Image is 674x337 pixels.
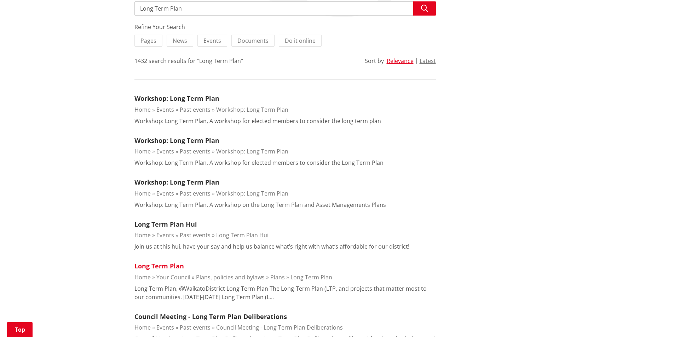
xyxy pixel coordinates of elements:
a: Past events [180,324,211,331]
span: News [173,37,187,45]
a: Workshop: Long Term Plan [134,94,219,103]
a: Long Term Plan [290,273,332,281]
button: Latest [420,58,436,64]
a: Home [134,106,151,114]
span: Pages [140,37,156,45]
a: Past events [180,190,211,197]
a: Long Term Plan Hui [134,220,197,228]
a: Events [156,147,174,155]
a: Long Term Plan Hui [216,231,269,239]
input: Search input [134,1,436,16]
div: Sort by [365,57,384,65]
a: Home [134,324,151,331]
a: Council Meeting - Long Term Plan Deliberations [216,324,343,331]
a: Home [134,190,151,197]
a: Events [156,231,174,239]
a: Events [156,324,174,331]
a: Top [7,322,33,337]
a: Your Council [156,273,190,281]
a: Plans, policies and bylaws [196,273,265,281]
div: Refine Your Search [134,23,436,31]
p: Workshop: Long Term Plan, A workshop for elected members to consider the Long Term Plan [134,158,384,167]
a: Plans [270,273,285,281]
a: Workshop: Long Term Plan [216,106,288,114]
p: Long Term Plan, @WaikatoDistrict Long Term Plan The Long-Term Plan (LTP, and projects that matter... [134,284,436,301]
a: Workshop: Long Term Plan [134,136,219,145]
a: Events [156,106,174,114]
a: Home [134,273,151,281]
a: Home [134,147,151,155]
a: Past events [180,147,211,155]
a: Workshop: Long Term Plan [216,190,288,197]
a: Council Meeting - Long Term Plan Deliberations [134,312,287,321]
span: Documents [237,37,269,45]
a: Long Term Plan [134,262,184,270]
p: Workshop: Long Term Plan, A workshop for elected members to consider the long term plan [134,117,381,125]
a: Home [134,231,151,239]
a: Events [156,190,174,197]
p: Workshop: Long Term Plan, A workshop on the Long Term Plan and Asset Managements Plans [134,201,386,209]
span: Events [203,37,221,45]
a: Past events [180,231,211,239]
span: Do it online [285,37,316,45]
button: Relevance [387,58,414,64]
a: Past events [180,106,211,114]
a: Workshop: Long Term Plan [134,178,219,186]
p: Join us at this hui, have your say and help us balance what’s right with what’s affordable for ou... [134,242,409,251]
a: Workshop: Long Term Plan [216,147,288,155]
div: 1432 search results for "Long Term Plan" [134,57,243,65]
